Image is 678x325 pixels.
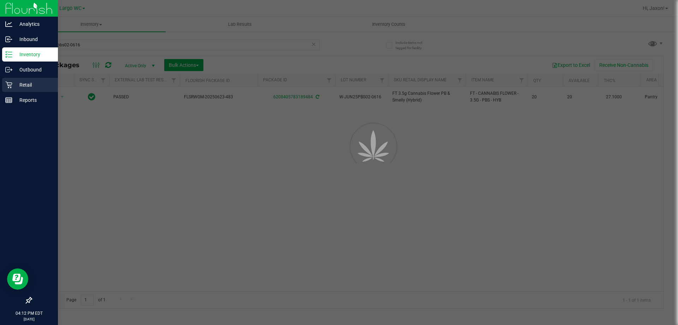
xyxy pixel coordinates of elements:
[3,310,55,317] p: 04:12 PM EDT
[12,96,55,104] p: Reports
[3,317,55,322] p: [DATE]
[5,66,12,73] inline-svg: Outbound
[5,97,12,104] inline-svg: Reports
[7,268,28,290] iframe: Resource center
[12,81,55,89] p: Retail
[12,35,55,43] p: Inbound
[5,21,12,28] inline-svg: Analytics
[5,81,12,88] inline-svg: Retail
[12,20,55,28] p: Analytics
[12,65,55,74] p: Outbound
[12,50,55,59] p: Inventory
[5,51,12,58] inline-svg: Inventory
[5,36,12,43] inline-svg: Inbound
